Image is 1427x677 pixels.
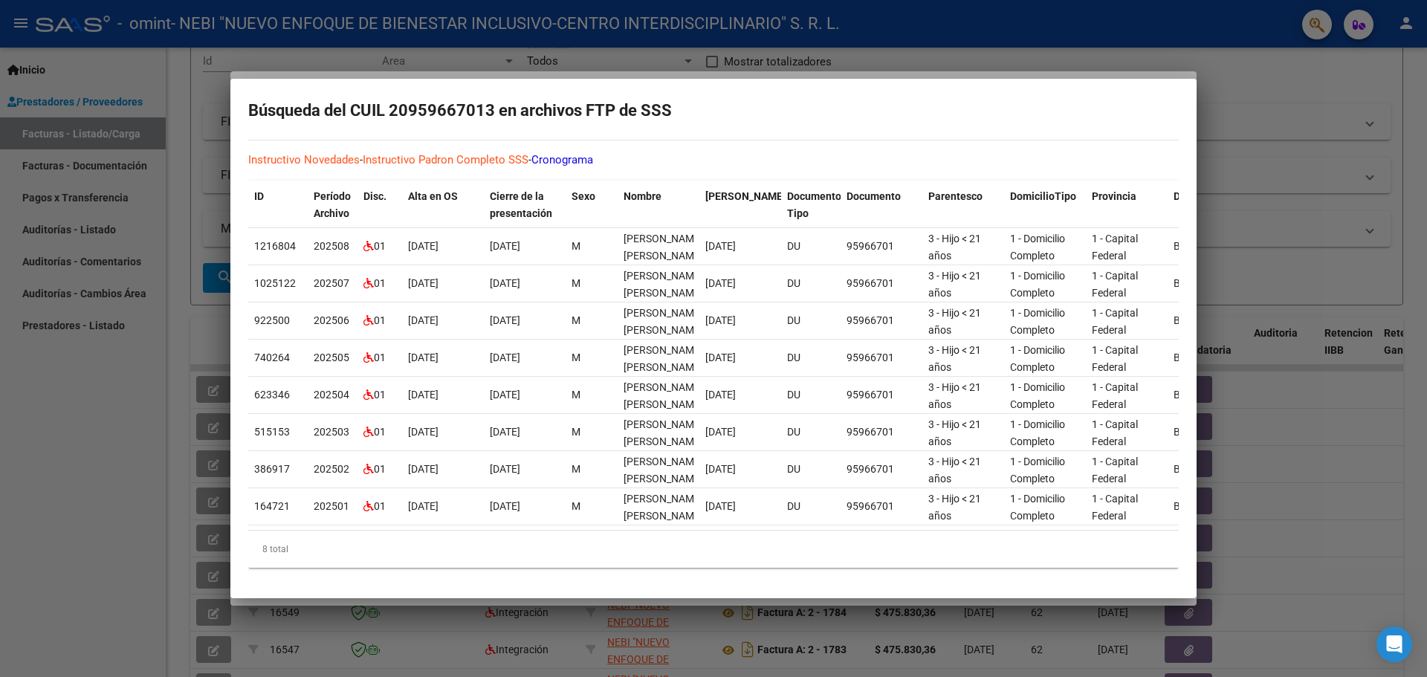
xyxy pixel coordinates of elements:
[705,190,789,202] span: [PERSON_NAME].
[254,277,296,289] span: 1025122
[248,152,1179,169] p: - -
[314,190,351,219] span: Período Archivo
[248,97,1179,125] h2: Búsqueda del CUIL 20959667013 en archivos FTP de SSS
[363,275,396,292] div: 01
[408,426,439,438] span: [DATE]
[787,275,835,292] div: DU
[847,461,916,478] div: 95966701
[787,424,835,441] div: DU
[705,277,736,289] span: [DATE]
[624,233,703,262] span: BASCUNAN SALAZAR TIAGO ALONSO
[847,275,916,292] div: 95966701
[847,190,901,202] span: Documento
[363,238,396,255] div: 01
[490,426,520,438] span: [DATE]
[699,181,781,230] datatable-header-cell: Fecha Nac.
[1092,270,1138,299] span: 1 - Capital Federal
[1174,275,1243,292] div: B
[928,493,981,522] span: 3 - Hijo < 21 años
[490,277,520,289] span: [DATE]
[363,153,528,166] a: Instructivo Padron Completo SSS
[572,314,580,326] span: M
[363,424,396,441] div: 01
[624,493,703,522] span: BASCUNAN SALAZAR TIAGO ALONSO
[928,381,981,410] span: 3 - Hijo < 21 años
[1174,238,1243,255] div: B
[314,314,349,326] span: 202506
[572,426,580,438] span: M
[705,352,736,363] span: [DATE]
[408,314,439,326] span: [DATE]
[1092,233,1138,262] span: 1 - Capital Federal
[787,386,835,404] div: DU
[781,181,841,230] datatable-header-cell: Documento Tipo
[705,314,736,326] span: [DATE]
[1092,307,1138,336] span: 1 - Capital Federal
[847,424,916,441] div: 95966701
[314,500,349,512] span: 202501
[624,418,703,447] span: BASCUNAN SALAZAR TIAGO ALONSO
[408,240,439,252] span: [DATE]
[847,312,916,329] div: 95966701
[408,463,439,475] span: [DATE]
[928,270,981,299] span: 3 - Hijo < 21 años
[402,181,484,230] datatable-header-cell: Alta en OS
[1010,493,1065,522] span: 1 - Domicilio Completo
[928,456,981,485] span: 3 - Hijo < 21 años
[572,389,580,401] span: M
[1174,312,1243,329] div: B
[314,277,349,289] span: 202507
[847,386,916,404] div: 95966701
[1004,181,1086,230] datatable-header-cell: DomicilioTipo
[357,181,402,230] datatable-header-cell: Disc.
[490,463,520,475] span: [DATE]
[248,531,1179,568] div: 8 total
[572,463,580,475] span: M
[624,190,661,202] span: Nombre
[787,498,835,515] div: DU
[408,277,439,289] span: [DATE]
[1174,498,1243,515] div: B
[1174,424,1243,441] div: B
[308,181,357,230] datatable-header-cell: Período Archivo
[787,349,835,366] div: DU
[254,389,290,401] span: 623346
[490,240,520,252] span: [DATE]
[408,389,439,401] span: [DATE]
[363,349,396,366] div: 01
[572,277,580,289] span: M
[787,461,835,478] div: DU
[248,153,360,166] a: Instructivo Novedades
[572,500,580,512] span: M
[1092,190,1136,202] span: Provincia
[254,500,290,512] span: 164721
[254,352,290,363] span: 740264
[254,314,290,326] span: 922500
[314,463,349,475] span: 202502
[1174,386,1243,404] div: B
[363,461,396,478] div: 01
[705,240,736,252] span: [DATE]
[624,381,703,410] span: BASCUNAN SALAZAR TIAGO ALONSO
[490,190,552,219] span: Cierre de la presentación
[314,240,349,252] span: 202508
[490,389,520,401] span: [DATE]
[847,238,916,255] div: 95966701
[1010,456,1065,485] span: 1 - Domicilio Completo
[1092,381,1138,410] span: 1 - Capital Federal
[1010,418,1065,447] span: 1 - Domicilio Completo
[1010,307,1065,336] span: 1 - Domicilio Completo
[928,233,981,262] span: 3 - Hijo < 21 años
[928,190,983,202] span: Parentesco
[1010,381,1065,410] span: 1 - Domicilio Completo
[408,190,458,202] span: Alta en OS
[787,238,835,255] div: DU
[314,352,349,363] span: 202505
[624,456,703,485] span: BASCUNAN SALAZAR TIAGO ALONSO
[1092,344,1138,373] span: 1 - Capital Federal
[363,386,396,404] div: 01
[484,181,566,230] datatable-header-cell: Cierre de la presentación
[1010,190,1076,202] span: DomicilioTipo
[572,240,580,252] span: M
[705,463,736,475] span: [DATE]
